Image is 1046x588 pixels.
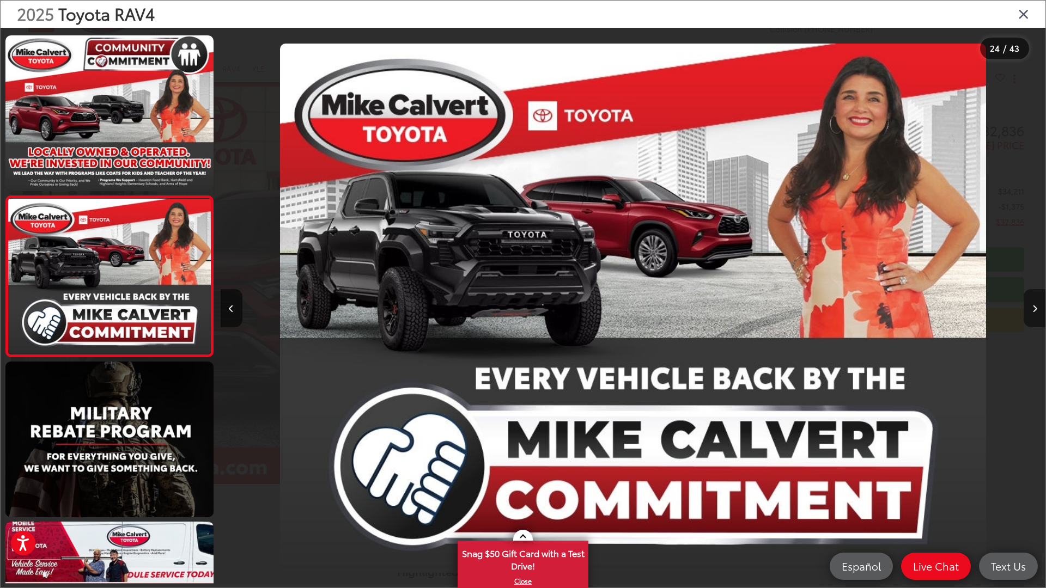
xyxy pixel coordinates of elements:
[58,2,155,25] span: Toyota RAV4
[221,289,242,327] button: Previous image
[1009,42,1019,54] span: 43
[221,44,1045,573] div: 2025 Toyota RAV4 XLE 23
[6,199,212,353] img: 2025 Toyota RAV4 XLE
[1002,45,1007,52] span: /
[830,553,893,580] a: Español
[836,559,886,573] span: Español
[1024,289,1045,327] button: Next image
[908,559,964,573] span: Live Chat
[1018,7,1029,21] i: Close gallery
[3,360,215,519] img: 2025 Toyota RAV4 XLE
[990,42,1000,54] span: 24
[3,34,215,193] img: 2025 Toyota RAV4 XLE
[280,44,986,573] img: 2025 Toyota RAV4 XLE
[979,553,1038,580] a: Text Us
[986,559,1031,573] span: Text Us
[17,2,54,25] span: 2025
[901,553,971,580] a: Live Chat
[459,542,587,575] span: Snag $50 Gift Card with a Test Drive!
